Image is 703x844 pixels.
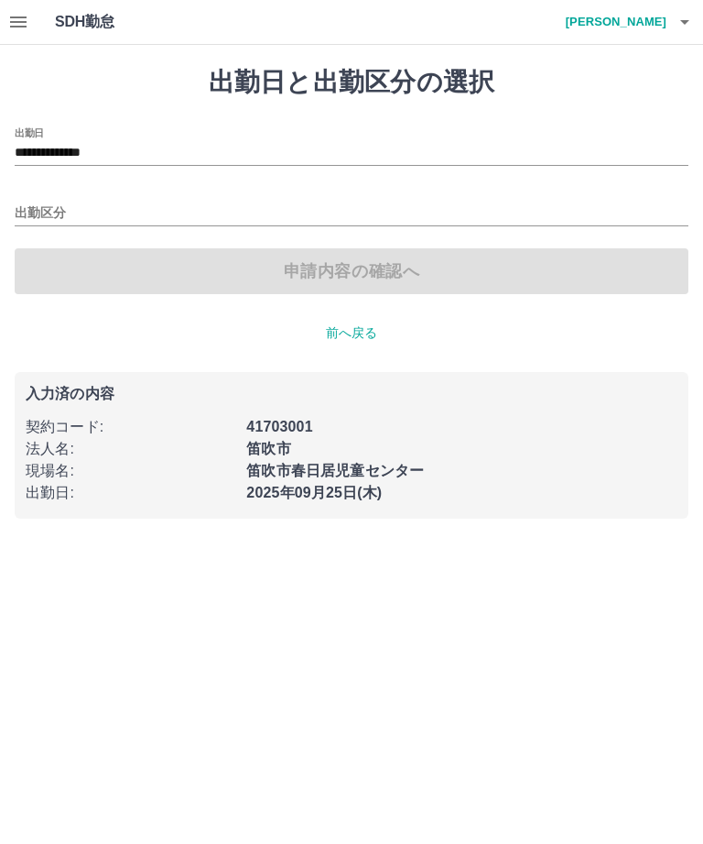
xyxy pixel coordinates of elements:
[26,482,235,504] p: 出勤日 :
[26,416,235,438] p: 契約コード :
[15,323,688,343] p: 前へ戻る
[246,485,382,500] b: 2025年09月25日(木)
[26,438,235,460] p: 法人名 :
[26,387,677,401] p: 入力済の内容
[246,419,312,434] b: 41703001
[26,460,235,482] p: 現場名 :
[15,67,688,98] h1: 出勤日と出勤区分の選択
[246,463,424,478] b: 笛吹市春日居児童センター
[246,441,290,456] b: 笛吹市
[15,126,44,139] label: 出勤日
